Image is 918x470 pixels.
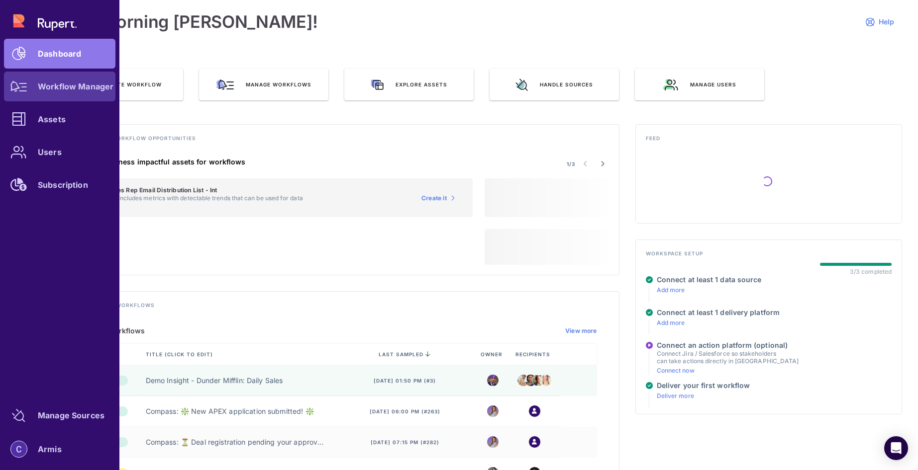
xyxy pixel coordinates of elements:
[54,12,318,32] h1: Good morning [PERSON_NAME]!
[657,275,762,284] h4: Connect at least 1 data source
[4,104,115,134] a: Assets
[4,72,115,101] a: Workflow Manager
[657,319,685,326] a: Add more
[374,377,436,384] span: [DATE] 01:50 pm (#3)
[64,302,609,314] h4: Track existing workflows
[481,351,505,358] span: Owner
[879,17,894,26] span: Help
[525,372,536,388] img: kelly.png
[567,160,575,167] span: 1/3
[657,381,750,390] h4: Deliver your first workflow
[88,186,333,194] h5: Table: Sales Rep Email Distribution List - Int
[88,194,333,209] p: This asset includes metrics with detectable trends that can be used for data workflows
[487,436,499,448] img: 8988563339665_5a12f1d3e1fcf310ea11_32.png
[396,81,447,88] span: Explore assets
[54,56,902,69] h3: QUICK ACTIONS
[38,446,62,452] div: Armis
[64,135,609,148] h4: Discover new workflow opportunities
[371,439,439,446] span: [DATE] 07:15 pm (#282)
[246,81,311,88] span: Manage workflows
[146,437,325,447] a: Compass: ⏳ Deal registration pending your approval (AE) ⏳
[532,375,544,385] img: kevin.jpeg
[657,286,685,294] a: Add more
[379,351,423,357] span: last sampled
[657,350,799,365] p: Connect Jira / Salesforce so stakeholders can take actions directly in [GEOGRAPHIC_DATA]
[4,137,115,167] a: Users
[64,157,473,166] h4: Suggested business impactful assets for workflows
[146,376,283,386] a: Demo Insight - Dunder Mifflin: Daily Sales
[565,327,597,335] a: View more
[646,135,892,148] h4: Feed
[690,81,736,88] span: Manage users
[657,341,799,350] h4: Connect an action platform (optional)
[102,81,162,88] span: Create Workflow
[540,372,551,389] img: angela.jpeg
[146,351,215,358] span: Title (click to edit)
[38,116,66,122] div: Assets
[517,373,529,388] img: stanley.jpeg
[540,81,593,88] span: Handle sources
[646,250,892,263] h4: Workspace setup
[515,351,552,358] span: Recipients
[4,400,115,430] a: Manage Sources
[487,405,499,417] img: 8988563339665_5a12f1d3e1fcf310ea11_32.png
[487,375,499,386] img: michael.jpeg
[38,149,62,155] div: Users
[657,392,694,399] a: Deliver more
[657,367,695,374] a: Connect now
[38,412,104,418] div: Manage Sources
[884,436,908,460] div: Open Intercom Messenger
[4,170,115,200] a: Subscription
[38,83,113,89] div: Workflow Manager
[370,408,440,415] span: [DATE] 06:00 pm (#263)
[38,182,88,188] div: Subscription
[850,268,892,275] div: 3/3 completed
[11,441,27,457] img: account-photo
[657,308,780,317] h4: Connect at least 1 delivery platform
[421,194,447,202] span: Create it
[146,406,314,416] a: Compass: ❇️ New APEX application submitted! ❇️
